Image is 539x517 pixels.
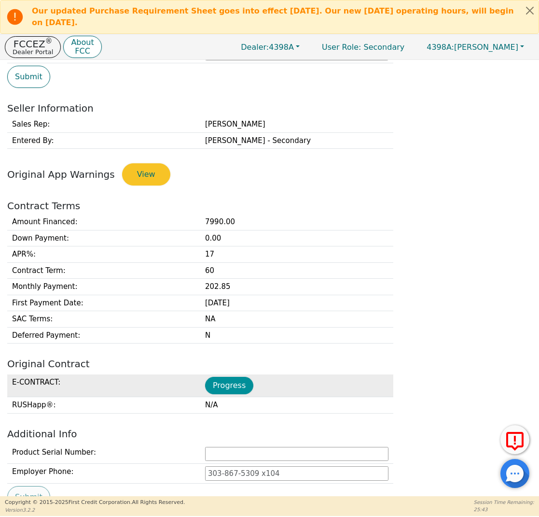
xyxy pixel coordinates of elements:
[200,230,393,246] td: 0.00
[205,466,388,481] input: 303-867-5309 x104
[200,132,393,149] td: [PERSON_NAME] - Secondary
[5,499,185,507] p: Copyright © 2015- 2025 First Credit Corporation.
[312,38,414,57] p: Secondary
[200,327,393,344] td: N
[7,374,200,397] td: E-CONTRACT :
[7,132,200,149] td: Entered By:
[5,506,185,514] p: Version 3.2.2
[7,116,200,132] td: Sales Rep:
[200,397,393,414] td: N/A
[7,428,532,440] h2: Additional Info
[200,214,393,230] td: 7990.00
[521,0,539,20] button: Close alert
[474,499,534,506] p: Session Time Remaining:
[7,327,200,344] td: Deferred Payment :
[416,40,534,55] button: 4398A:[PERSON_NAME]
[7,358,532,370] h2: Original Contract
[205,377,253,394] button: Progress
[322,43,361,52] span: User Role :
[474,506,534,513] p: 25:43
[427,43,518,52] span: [PERSON_NAME]
[7,230,200,246] td: Down Payment :
[7,295,200,311] td: First Payment Date :
[7,445,200,464] td: Product Serial Number:
[13,49,53,55] p: Dealer Portal
[5,36,61,58] button: FCCEZ®Dealer Portal
[241,43,269,52] span: Dealer:
[7,66,50,88] button: Submit
[7,464,200,484] td: Employer Phone:
[122,163,170,186] button: View
[7,311,200,328] td: SAC Terms :
[200,279,393,295] td: 202.85
[200,246,393,263] td: 17
[45,37,53,45] sup: ®
[500,425,529,454] button: Report Error to FCC
[241,43,294,52] span: 4398A
[7,397,200,414] td: RUSHapp® :
[71,47,94,55] p: FCC
[200,295,393,311] td: [DATE]
[7,200,532,212] h2: Contract Terms
[32,6,514,27] b: Our updated Purchase Requirement Sheet goes into effect [DATE]. Our new [DATE] operating hours, w...
[7,169,115,180] span: Original App Warnings
[200,262,393,279] td: 60
[312,38,414,57] a: User Role: Secondary
[13,39,53,49] p: FCCEZ
[427,43,454,52] span: 4398A:
[63,36,101,58] button: AboutFCC
[7,262,200,279] td: Contract Term :
[7,279,200,295] td: Monthly Payment :
[132,499,185,505] span: All Rights Reserved.
[7,246,200,263] td: APR% :
[200,311,393,328] td: NA
[7,102,532,114] h2: Seller Information
[71,39,94,46] p: About
[231,40,310,55] button: Dealer:4398A
[7,214,200,230] td: Amount Financed :
[200,116,393,132] td: [PERSON_NAME]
